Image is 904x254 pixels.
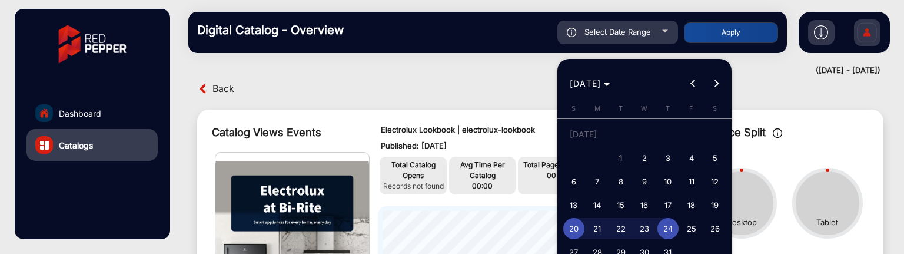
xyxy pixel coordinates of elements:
[681,171,702,192] span: 11
[680,193,703,217] button: July 18, 2025
[571,104,576,113] span: S
[634,171,655,192] span: 9
[586,193,609,217] button: July 14, 2025
[657,171,679,192] span: 10
[562,123,727,146] td: [DATE]
[563,171,584,192] span: 6
[609,193,633,217] button: July 15, 2025
[610,194,632,216] span: 15
[657,218,679,239] span: 24
[610,171,632,192] span: 8
[704,72,728,95] button: Next month
[610,218,632,239] span: 22
[713,104,717,113] span: S
[633,193,656,217] button: July 16, 2025
[634,194,655,216] span: 16
[587,218,608,239] span: 21
[657,147,679,169] span: 3
[704,171,726,192] span: 12
[619,104,623,113] span: T
[656,193,680,217] button: July 17, 2025
[656,146,680,170] button: July 3, 2025
[634,147,655,169] span: 2
[570,78,601,88] span: [DATE]
[704,147,726,169] span: 5
[656,170,680,193] button: July 10, 2025
[641,104,647,113] span: W
[704,218,726,239] span: 26
[681,72,704,95] button: Previous month
[666,104,670,113] span: T
[562,170,586,193] button: July 6, 2025
[680,217,703,240] button: July 25, 2025
[609,217,633,240] button: July 22, 2025
[681,218,702,239] span: 25
[703,217,727,240] button: July 26, 2025
[704,194,726,216] span: 19
[703,170,727,193] button: July 12, 2025
[587,194,608,216] span: 14
[681,194,702,216] span: 18
[563,194,584,216] span: 13
[562,193,586,217] button: July 13, 2025
[680,146,703,170] button: July 4, 2025
[703,193,727,217] button: July 19, 2025
[562,217,586,240] button: July 20, 2025
[681,147,702,169] span: 4
[586,217,609,240] button: July 21, 2025
[656,217,680,240] button: July 24, 2025
[609,146,633,170] button: July 1, 2025
[680,170,703,193] button: July 11, 2025
[609,170,633,193] button: July 8, 2025
[657,194,679,216] span: 17
[565,73,615,94] button: Choose month and year
[633,170,656,193] button: July 9, 2025
[594,104,600,113] span: M
[587,171,608,192] span: 7
[633,146,656,170] button: July 2, 2025
[689,104,693,113] span: F
[563,218,584,239] span: 20
[633,217,656,240] button: July 23, 2025
[610,147,632,169] span: 1
[634,218,655,239] span: 23
[703,146,727,170] button: July 5, 2025
[586,170,609,193] button: July 7, 2025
